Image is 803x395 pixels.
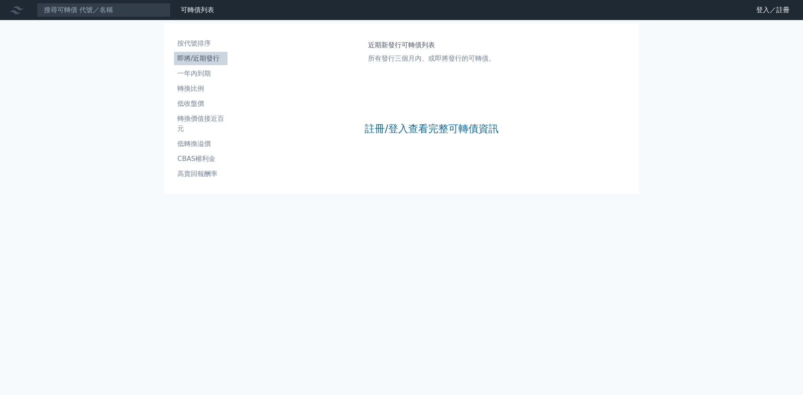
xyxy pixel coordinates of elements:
[174,38,228,48] li: 按代號排序
[174,154,228,164] li: CBAS權利金
[174,82,228,95] a: 轉換比例
[749,3,796,17] a: 登入／註冊
[181,6,214,14] a: 可轉債列表
[174,152,228,166] a: CBAS權利金
[37,3,171,17] input: 搜尋可轉債 代號／名稱
[365,122,499,135] a: 註冊/登入查看完整可轉債資訊
[368,54,495,64] p: 所有發行三個月內、或即將發行的可轉債。
[174,137,228,150] a: 低轉換溢價
[174,112,228,135] a: 轉換價值接近百元
[368,40,495,50] h1: 近期新發行可轉債列表
[174,67,228,80] a: 一年內到期
[174,37,228,50] a: 按代號排序
[174,99,228,109] li: 低收盤價
[174,52,228,65] a: 即將/近期發行
[174,54,228,64] li: 即將/近期發行
[174,169,228,179] li: 高賣回報酬率
[174,114,228,134] li: 轉換價值接近百元
[174,167,228,181] a: 高賣回報酬率
[174,139,228,149] li: 低轉換溢價
[174,84,228,94] li: 轉換比例
[174,97,228,110] a: 低收盤價
[174,69,228,79] li: 一年內到期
